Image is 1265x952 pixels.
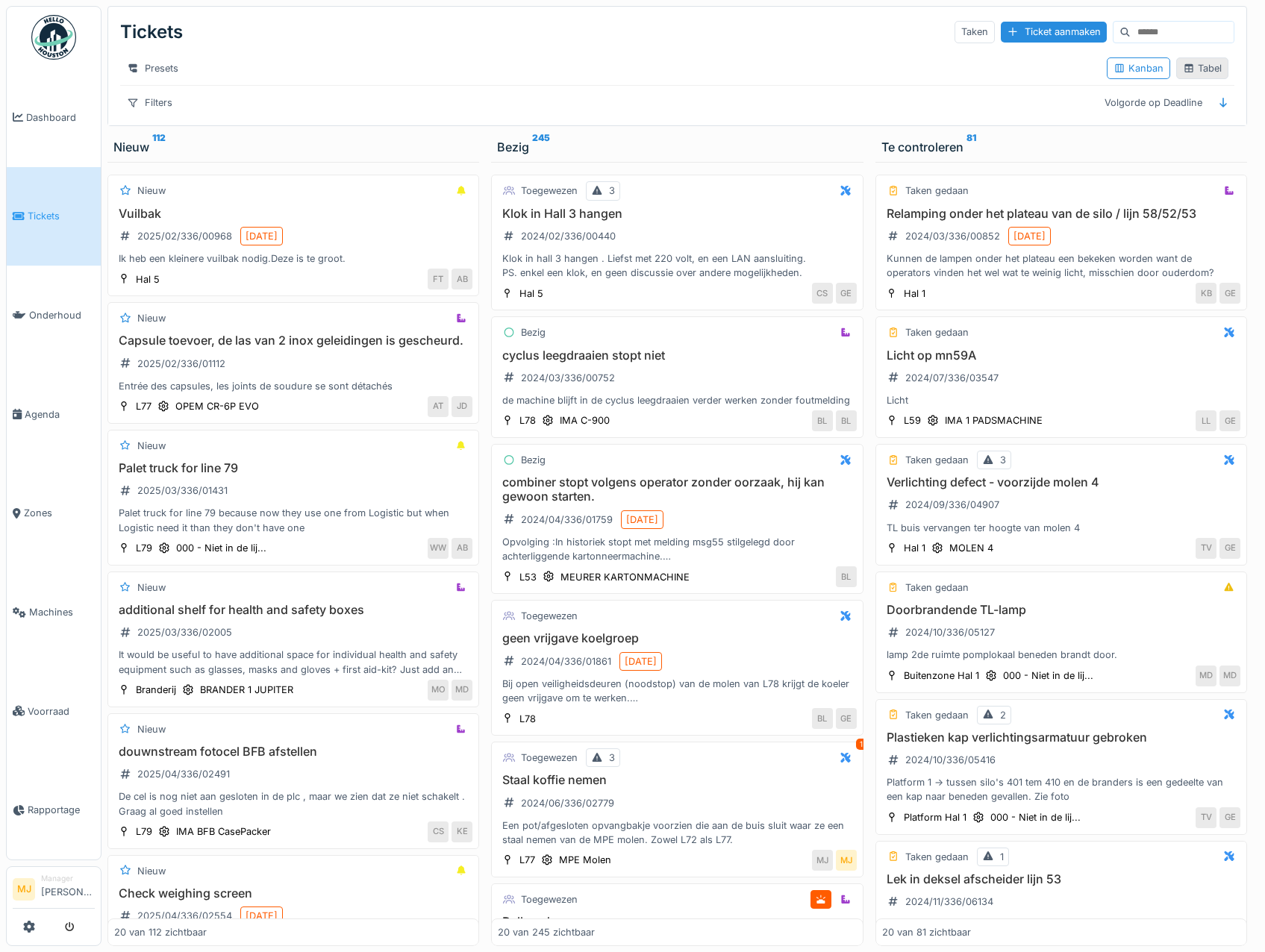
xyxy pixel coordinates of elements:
[120,57,185,79] div: Presets
[882,730,1240,745] h3: Plastieken kap verlichtingsarmatuur gebroken
[29,605,95,619] span: Machines
[532,138,550,156] sup: 245
[905,625,995,639] div: 2024/10/336/05127
[114,461,472,475] h3: Palet truck for line 79
[1219,538,1240,559] div: GE
[519,570,537,584] div: L53
[114,603,472,617] h3: additional shelf for health and safety boxes
[114,925,207,939] div: 20 van 112 zichtbaar
[136,272,160,286] div: Hal 5
[114,251,472,266] div: Ik heb een kleinere vuilbak nodig.Deze is te groot.
[1196,283,1216,304] div: KB
[521,892,578,906] div: Toegewezen
[113,138,473,156] div: Nieuw
[881,138,1241,156] div: Te controleren
[28,704,95,718] span: Voorraad
[836,283,857,304] div: GE
[7,563,101,662] a: Machines
[114,506,472,534] div: Palet truck for line 79 because now they use one from Logistic but when Logistic need it than the...
[905,895,993,909] div: 2024/11/336/06134
[498,393,856,407] div: de machine blijft in de cyclus leegdraaien verder werken zonder foutmelding
[114,333,472,348] h3: Capsule toevoer, de las van 2 inox geleidingen is gescheurd.
[137,864,166,878] div: Nieuw
[498,631,856,645] h3: geen vrijgave koelgroep
[812,283,833,304] div: CS
[560,570,690,584] div: MEURER KARTONMACHINE
[114,379,472,393] div: Entrée des capsules, les joints de soudure se sont détachés
[498,773,856,787] h3: Staal koffie nemen
[882,207,1240,221] h3: Relamping onder het plateau van de silo / lijn 58/52/53
[882,521,1240,535] div: TL buis vervangen ter hoogte van molen 4
[836,410,857,431] div: BL
[137,184,166,198] div: Nieuw
[7,365,101,464] a: Agenda
[955,21,995,43] div: Taken
[836,708,857,729] div: GE
[559,853,611,867] div: MPE Molen
[114,789,472,818] div: De cel is nog niet aan gesloten in de plc , maar we zien dat ze niet schakelt . Graag al goed ins...
[137,909,232,923] div: 2025/04/336/02554
[498,207,856,221] h3: Klok in Hall 3 hangen
[521,184,578,198] div: Toegewezen
[1000,850,1004,864] div: 1
[904,413,921,428] div: L59
[31,15,76,60] img: Badge_color-CXgf-gQk.svg
[521,325,546,339] div: Bezig
[498,925,595,939] div: 20 van 245 zichtbaar
[200,683,293,697] div: BRANDER 1 JUPITER
[905,580,969,595] div: Taken gedaan
[856,739,866,750] div: 1
[498,915,856,929] h3: Rolhouder
[882,648,1240,662] div: lamp 2de ruimte pomplokaal beneden brandt door.
[152,138,166,156] sup: 112
[521,609,578,623] div: Toegewezen
[26,110,95,125] span: Dashboard
[28,803,95,817] span: Rapportage
[625,654,657,668] div: [DATE]
[498,475,856,504] h3: combiner stopt volgens operator zonder oorzaak, hij kan gewoon starten.
[521,371,615,385] div: 2024/03/336/00752
[137,229,232,243] div: 2025/02/336/00968
[905,708,969,722] div: Taken gedaan
[905,850,969,864] div: Taken gedaan
[498,818,856,847] div: Een pot/afgesloten opvangbakje voorzien die aan de buis sluit waar ze een staal nemen van de MPE ...
[136,824,152,839] div: L79
[1113,61,1164,75] div: Kanban
[1219,410,1240,431] div: GE
[1013,229,1046,243] div: [DATE]
[521,229,616,243] div: 2024/02/336/00440
[137,722,166,736] div: Nieuw
[452,269,472,289] div: AB
[137,439,166,453] div: Nieuw
[1000,453,1006,467] div: 3
[7,167,101,266] a: Tickets
[882,475,1240,489] h3: Verlichting defect - voorzijde molen 4
[812,850,833,871] div: MJ
[428,821,449,842] div: CS
[626,513,658,527] div: [DATE]
[137,311,166,325] div: Nieuw
[609,184,615,198] div: 3
[28,209,95,223] span: Tickets
[1196,666,1216,686] div: MD
[882,348,1240,363] h3: Licht op mn59A
[246,229,278,243] div: [DATE]
[521,796,614,810] div: 2024/06/336/02779
[41,873,95,905] li: [PERSON_NAME]
[882,872,1240,886] h3: Lek in deksel afscheider lijn 53
[904,286,925,301] div: Hal 1
[1183,61,1222,75] div: Tabel
[498,535,856,563] div: Opvolging :In historiek stopt met melding msg55 stilgelegd door achterliggende kartonneermachine....
[1219,807,1240,828] div: GE
[176,541,266,555] div: 000 - Niet in de lij...
[521,654,611,668] div: 2024/04/336/01861
[1098,92,1209,113] div: Volgorde op Deadline
[114,886,472,901] h3: Check weighing screen
[1196,538,1216,559] div: TV
[904,668,979,683] div: Buitenzone Hal 1
[882,775,1240,804] div: Platform 1 -> tussen silo's 401 tem 410 en de branders is een gedeelte van een kap naar beneden g...
[966,138,976,156] sup: 81
[137,483,228,498] div: 2025/03/336/01431
[836,566,857,587] div: BL
[1003,668,1093,683] div: 000 - Niet in de lij...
